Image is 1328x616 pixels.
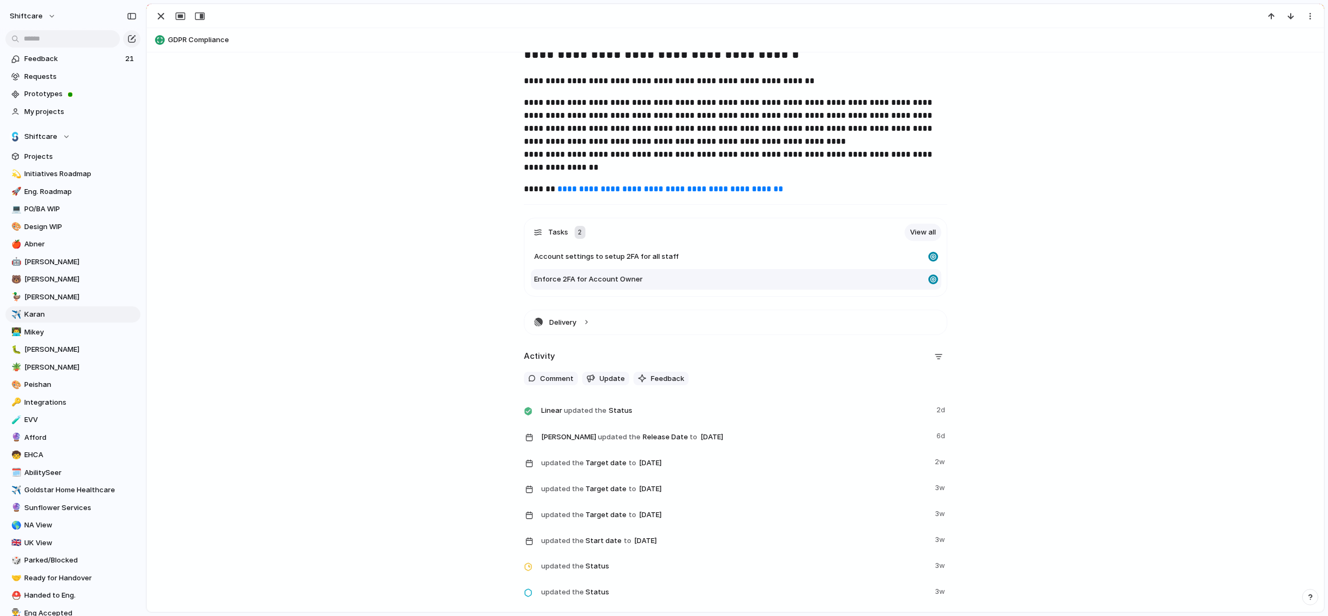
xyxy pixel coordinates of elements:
div: 🔑 [11,396,19,409]
span: GDPR Compliance [168,35,1319,45]
button: Feedback [633,372,689,386]
span: Prototypes [24,89,137,99]
span: Goldstar Home Healthcare [24,485,137,496]
a: ⛑️Handed to Eng. [5,587,140,604]
span: 6d [936,428,947,441]
div: 🦆 [11,291,19,303]
a: ✈️Goldstar Home Healthcare [5,482,140,498]
button: 🧒 [10,450,21,460]
div: 🌎 [11,519,19,532]
span: [PERSON_NAME] [24,274,137,285]
span: My projects [24,106,137,117]
a: 🎨Peishan [5,377,140,393]
span: EHCA [24,450,137,460]
div: 🤖 [11,256,19,268]
span: Afford [24,432,137,443]
a: 🧒EHCA [5,447,140,463]
span: Parked/Blocked [24,555,137,566]
button: shiftcare [5,8,62,25]
a: 💻PO/BA WIP [5,201,140,217]
div: 🔮 [11,431,19,444]
span: Start date [541,532,928,548]
div: 💫 [11,168,19,180]
div: 💻 [11,203,19,216]
button: 🪴 [10,362,21,373]
span: 3w [935,480,947,493]
span: 3w [935,506,947,519]
div: 🤝Ready for Handover [5,570,140,586]
span: shiftcare [10,11,43,22]
span: PO/BA WIP [24,204,137,215]
span: Eng. Roadmap [24,186,137,197]
span: Target date [541,454,928,471]
div: 🍎Abner [5,236,140,252]
span: Tasks [548,227,568,238]
button: ✈️ [10,485,21,496]
span: Peishan [24,379,137,390]
span: to [629,510,636,520]
span: [DATE] [636,508,665,521]
button: 🗓️ [10,467,21,478]
div: 🐻 [11,273,19,286]
span: AbilitySeer [24,467,137,478]
div: 💫Initiatives Roadmap [5,166,140,182]
div: 🧪 [11,414,19,426]
button: GDPR Compliance [152,31,1319,49]
div: 🧪EVV [5,412,140,428]
a: 🎨Design WIP [5,219,140,235]
button: 🚀 [10,186,21,197]
button: 🔮 [10,432,21,443]
span: [DATE] [636,483,665,496]
span: updated the [541,458,584,468]
div: ✈️ [11,309,19,321]
div: 🤝 [11,572,19,584]
span: [PERSON_NAME] [541,432,596,443]
button: Shiftcare [5,129,140,145]
a: 👨‍💻Mikey [5,324,140,340]
div: 🪴[PERSON_NAME] [5,359,140,376]
span: updated the [541,484,584,494]
span: Target date [541,506,928,523]
span: Sunflower Services [24,503,137,513]
span: [PERSON_NAME] [24,362,137,373]
span: updated the [541,561,584,572]
div: 🤖[PERSON_NAME] [5,254,140,270]
span: Initiatives Roadmap [24,169,137,179]
button: 💻 [10,204,21,215]
span: 3w [935,532,947,545]
a: My projects [5,104,140,120]
span: Linear [541,405,562,416]
div: 🎨 [11,220,19,233]
a: 🌎NA View [5,517,140,533]
button: 🎨 [10,222,21,232]
span: updated the [541,535,584,546]
span: Shiftcare [24,131,57,142]
span: [PERSON_NAME] [24,257,137,267]
button: 🌎 [10,520,21,531]
span: Projects [24,151,137,162]
div: 🪴 [11,361,19,373]
span: to [629,484,636,494]
a: 🇬🇧UK View [5,535,140,551]
span: updated the [541,510,584,520]
div: 🇬🇧 [11,537,19,549]
span: [DATE] [631,534,660,547]
button: 🐛 [10,344,21,355]
a: Feedback21 [5,51,140,67]
span: Enforce 2FA for Account Owner [534,274,643,285]
div: 🚀 [11,185,19,198]
button: 🤝 [10,573,21,584]
div: 🐛[PERSON_NAME] [5,342,140,358]
a: Requests [5,69,140,85]
a: 🗓️AbilitySeer [5,465,140,481]
span: [PERSON_NAME] [24,292,137,303]
button: 👨‍💻 [10,327,21,338]
a: 🎲Parked/Blocked [5,552,140,568]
